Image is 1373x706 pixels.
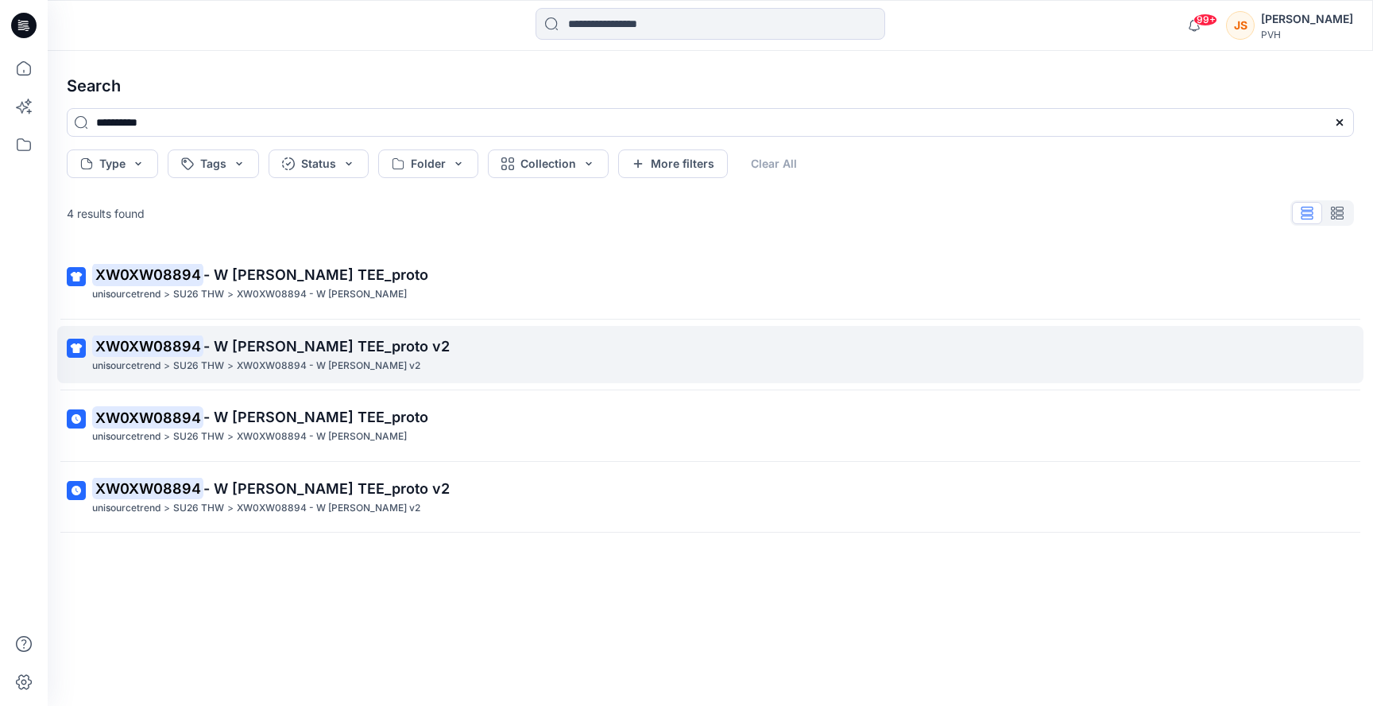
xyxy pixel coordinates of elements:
button: Tags [168,149,259,178]
p: SU26 THW [173,358,224,374]
p: > [164,500,170,517]
button: More filters [618,149,728,178]
p: > [164,358,170,374]
p: > [227,358,234,374]
p: SU26 THW [173,286,224,303]
span: - W [PERSON_NAME] TEE_proto [203,409,428,425]
a: XW0XW08894- W [PERSON_NAME] TEE_protounisourcetrend>SU26 THW>XW0XW08894 - W [PERSON_NAME] [57,397,1363,455]
p: > [227,500,234,517]
p: unisourcetrend [92,286,161,303]
span: - W [PERSON_NAME] TEE_proto v2 [203,480,450,497]
div: [PERSON_NAME] [1261,10,1353,29]
button: Folder [378,149,478,178]
p: 4 results found [67,205,145,222]
span: - W [PERSON_NAME] TEE_proto v2 [203,338,450,355]
h4: Search [54,64,1367,108]
p: XW0XW08894 - W SAMMY TEE_proto [237,286,407,303]
button: Collection [488,149,609,178]
p: unisourcetrend [92,358,161,374]
mark: XW0XW08894 [92,263,203,285]
p: SU26 THW [173,429,224,445]
a: XW0XW08894- W [PERSON_NAME] TEE_proto v2unisourcetrend>SU26 THW>XW0XW08894 - W [PERSON_NAME] v2 [57,468,1363,526]
button: Status [269,149,369,178]
a: XW0XW08894- W [PERSON_NAME] TEE_proto v2unisourcetrend>SU26 THW>XW0XW08894 - W [PERSON_NAME] v2 [57,326,1363,384]
p: SU26 THW [173,500,224,517]
div: JS [1226,11,1255,40]
p: > [164,286,170,303]
p: XW0XW08894 - W SAMMY TEE_proto v2 [237,500,420,517]
div: PVH [1261,29,1353,41]
a: XW0XW08894- W [PERSON_NAME] TEE_protounisourcetrend>SU26 THW>XW0XW08894 - W [PERSON_NAME] [57,254,1363,312]
p: XW0XW08894 - W SAMMY TEE_proto v2 [237,358,420,374]
p: XW0XW08894 - W SAMMY TEE_proto [237,429,407,445]
button: Type [67,149,158,178]
p: unisourcetrend [92,429,161,445]
mark: XW0XW08894 [92,406,203,429]
p: > [227,429,234,445]
span: 99+ [1193,14,1217,26]
span: - W [PERSON_NAME] TEE_proto [203,266,428,283]
mark: XW0XW08894 [92,477,203,499]
p: unisourcetrend [92,500,161,517]
p: > [164,429,170,445]
p: > [227,286,234,303]
mark: XW0XW08894 [92,335,203,357]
